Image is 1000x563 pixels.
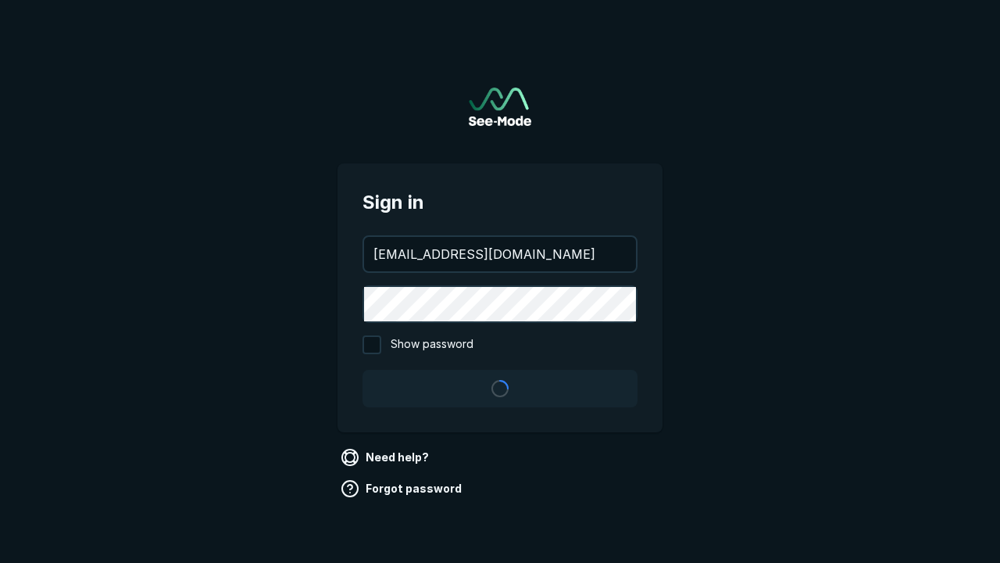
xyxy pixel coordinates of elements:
span: Sign in [362,188,637,217]
a: Need help? [337,445,435,470]
span: Show password [391,335,473,354]
input: your@email.com [364,237,636,271]
a: Forgot password [337,476,468,501]
a: Go to sign in [469,88,531,126]
img: See-Mode Logo [469,88,531,126]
